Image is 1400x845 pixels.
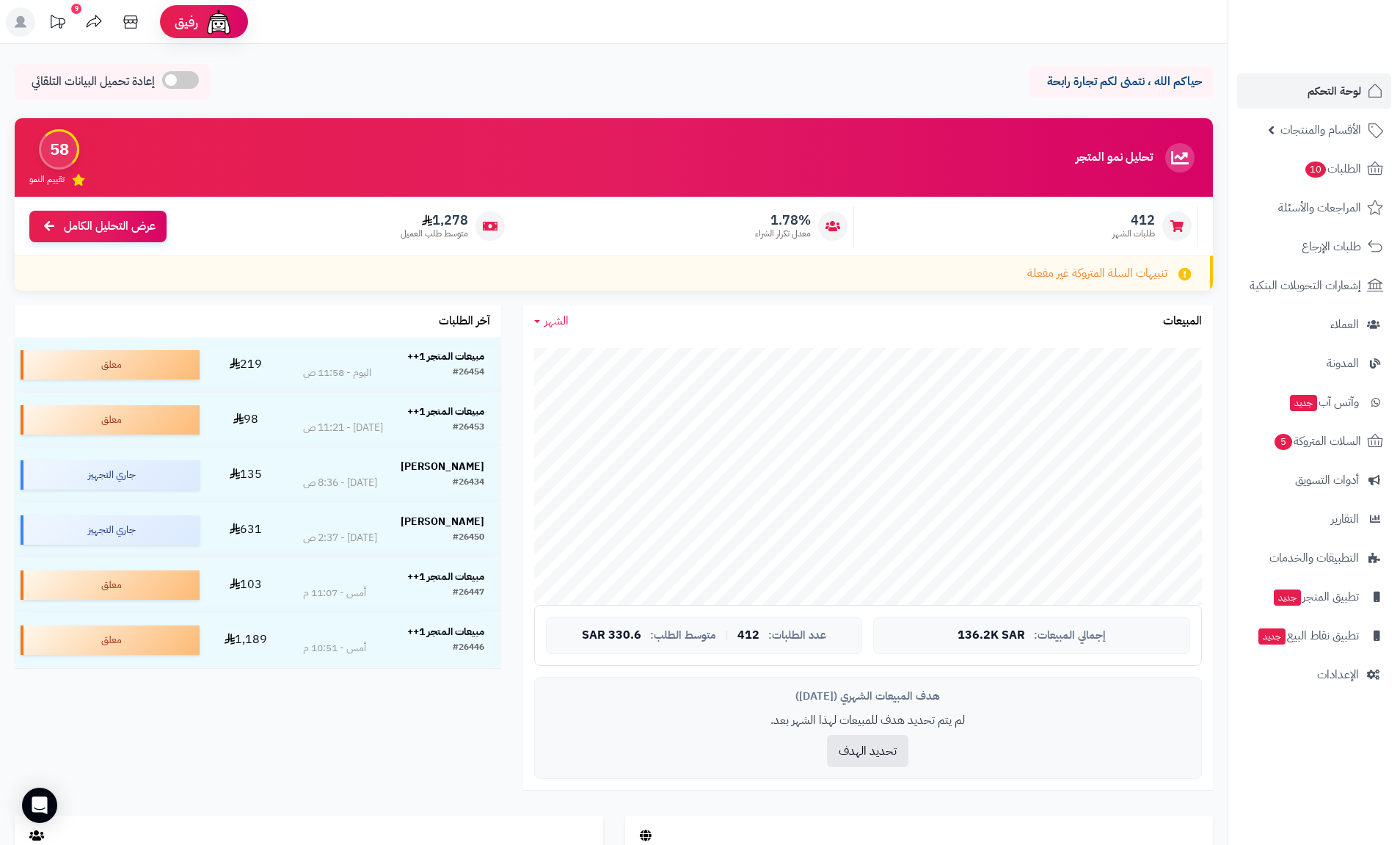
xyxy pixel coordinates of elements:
[32,73,155,90] span: إعادة تحميل البيانات التلقائي
[71,4,81,14] div: 9
[303,366,371,380] div: اليوم - 11:58 ص
[21,405,200,435] div: معلق
[205,338,285,392] td: 219
[175,13,198,31] span: رفيق
[1237,268,1391,303] a: إشعارات التحويلات البنكية
[303,421,383,435] div: [DATE] - 11:21 ص
[1295,470,1359,490] span: أدوات التسويق
[1258,628,1286,645] span: جديد
[768,629,826,642] span: عدد الطلبات:
[64,218,156,235] span: عرض التحليل الكامل
[1237,501,1391,537] a: التقارير
[1317,664,1359,685] span: الإعدادات
[1257,625,1359,646] span: تطبيق نقاط البيع
[1237,73,1391,109] a: لوحة التحكم
[1237,657,1391,692] a: الإعدادات
[1274,590,1301,606] span: جديد
[407,569,484,584] strong: مبيعات المتجر 1++
[1237,618,1391,653] a: تطبيق نقاط البيعجديد
[1331,509,1359,529] span: التقارير
[1237,540,1391,576] a: التطبيقات والخدمات
[205,448,285,502] td: 135
[453,476,484,490] div: #26434
[1027,265,1167,282] span: تنبيهات السلة المتروكة غير مفعلة
[737,629,759,642] span: 412
[21,515,200,545] div: جاري التجهيز
[755,228,811,240] span: معدل تكرار الشراء
[401,514,484,529] strong: [PERSON_NAME]
[1034,629,1106,642] span: إجمالي المبيعات:
[1237,190,1391,225] a: المراجعات والأسئلة
[582,629,641,642] span: 330.6 SAR
[205,613,285,667] td: 1,189
[1076,151,1153,164] h3: تحليل نمو المتجر
[205,393,285,447] td: 98
[544,312,569,330] span: الشهر
[303,531,377,545] div: [DATE] - 2:37 ص
[1040,73,1202,90] p: حياكم الله ، نتمنى لكم تجارة رابحة
[21,570,200,600] div: معلق
[1269,548,1359,568] span: التطبيقات والخدمات
[29,211,167,242] a: عرض التحليل الكامل
[453,366,484,380] div: #26454
[205,503,285,557] td: 631
[22,788,57,823] div: Open Intercom Messenger
[401,459,484,474] strong: [PERSON_NAME]
[1302,236,1361,257] span: طلبات الإرجاع
[1163,315,1202,328] h3: المبيعات
[1237,346,1391,381] a: المدونة
[29,173,65,186] span: تقييم النمو
[204,7,233,37] img: ai-face.png
[1278,197,1361,218] span: المراجعات والأسئلة
[725,630,729,641] span: |
[1305,162,1326,178] span: 10
[827,735,908,767] button: تحديد الهدف
[1237,385,1391,420] a: وآتس آبجديد
[21,460,200,490] div: جاري التجهيز
[1237,151,1391,186] a: الطلبات10
[407,624,484,639] strong: مبيعات المتجر 1++
[453,421,484,435] div: #26453
[546,689,1190,704] div: هدف المبيعات الشهري ([DATE])
[1273,431,1361,451] span: السلات المتروكة
[1250,275,1361,296] span: إشعارات التحويلات البنكية
[1327,353,1359,374] span: المدونة
[1290,395,1317,411] span: جديد
[453,641,484,656] div: #26446
[1112,212,1155,228] span: 412
[407,349,484,364] strong: مبيعات المتجر 1++
[755,212,811,228] span: 1.78%
[1330,314,1359,335] span: العملاء
[1304,159,1361,179] span: الطلبات
[546,712,1190,729] p: لم يتم تحديد هدف للمبيعات لهذا الشهر بعد.
[1280,120,1361,140] span: الأقسام والمنتجات
[1237,424,1391,459] a: السلات المتروكة5
[401,212,468,228] span: 1,278
[39,7,76,40] a: تحديثات المنصة
[303,476,377,490] div: [DATE] - 8:36 ص
[534,313,569,330] a: الشهر
[1237,463,1391,498] a: أدوات التسويق
[21,625,200,655] div: معلق
[958,629,1025,642] span: 136.2K SAR
[1237,579,1391,614] a: تطبيق المتجرجديد
[1308,81,1361,101] span: لوحة التحكم
[1237,307,1391,342] a: العملاء
[21,350,200,380] div: معلق
[1237,229,1391,264] a: طلبات الإرجاع
[205,558,285,612] td: 103
[1275,434,1292,450] span: 5
[1288,392,1359,413] span: وآتس آب
[303,641,366,656] div: أمس - 10:51 م
[453,586,484,601] div: #26447
[650,629,716,642] span: متوسط الطلب:
[303,586,366,601] div: أمس - 11:07 م
[1112,228,1155,240] span: طلبات الشهر
[407,404,484,419] strong: مبيعات المتجر 1++
[453,531,484,545] div: #26450
[401,228,468,240] span: متوسط طلب العميل
[439,315,490,328] h3: آخر الطلبات
[1272,587,1359,607] span: تطبيق المتجر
